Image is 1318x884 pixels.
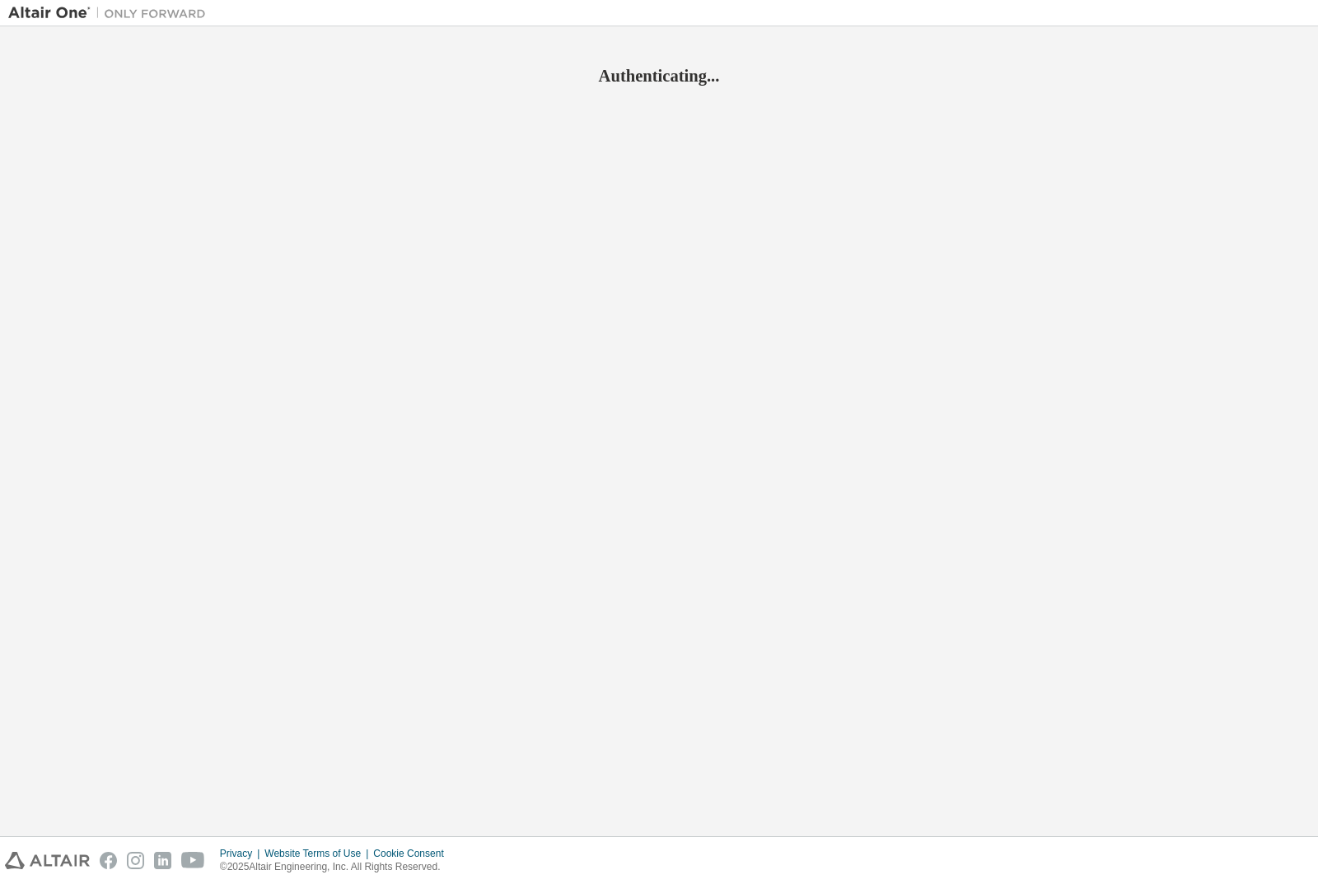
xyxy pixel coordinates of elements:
[264,847,373,860] div: Website Terms of Use
[8,5,214,21] img: Altair One
[220,860,454,874] p: © 2025 Altair Engineering, Inc. All Rights Reserved.
[127,852,144,869] img: instagram.svg
[154,852,171,869] img: linkedin.svg
[220,847,264,860] div: Privacy
[8,65,1310,87] h2: Authenticating...
[373,847,453,860] div: Cookie Consent
[5,852,90,869] img: altair_logo.svg
[100,852,117,869] img: facebook.svg
[181,852,205,869] img: youtube.svg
